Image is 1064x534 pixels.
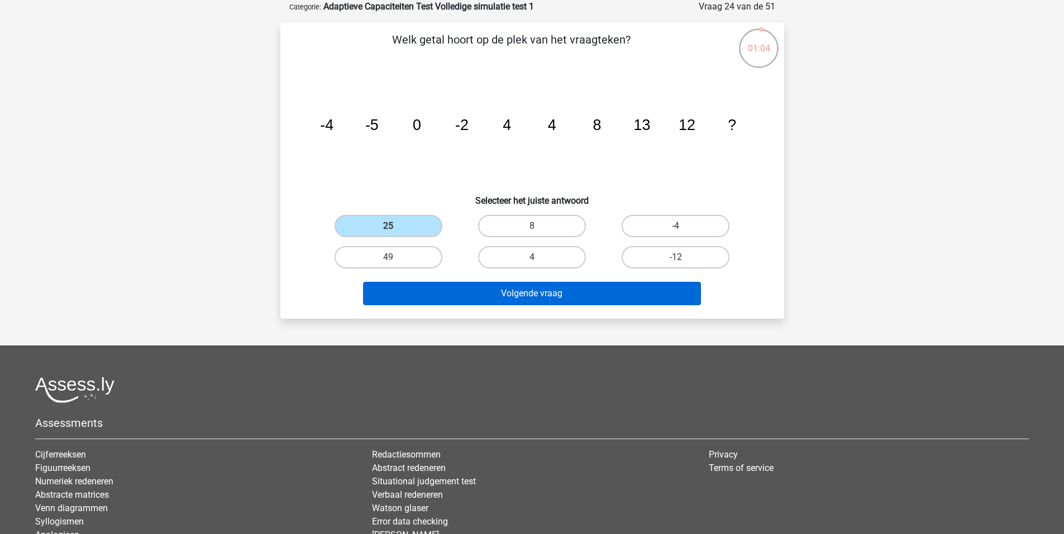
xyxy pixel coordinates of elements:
[633,117,650,133] tspan: 13
[35,449,86,460] a: Cijferreeksen
[35,416,1029,430] h5: Assessments
[478,246,586,268] label: 4
[363,282,701,305] button: Volgende vraag
[35,463,90,473] a: Figuurreeksen
[35,489,109,500] a: Abstracte matrices
[323,1,534,12] strong: Adaptieve Capaciteiten Test Volledige simulatie test 1
[709,463,774,473] a: Terms of service
[298,186,766,206] h6: Selecteer het juiste antwoord
[335,246,442,268] label: 49
[622,246,729,268] label: -12
[35,377,114,403] img: Assessly logo
[738,27,780,55] div: 01:04
[412,117,421,133] tspan: 0
[372,489,443,500] a: Verbaal redeneren
[372,449,441,460] a: Redactiesommen
[593,117,601,133] tspan: 8
[35,516,84,527] a: Syllogismen
[372,516,448,527] a: Error data checking
[372,463,446,473] a: Abstract redeneren
[298,31,724,65] p: Welk getal hoort op de plek van het vraagteken?
[372,503,428,513] a: Watson glaser
[335,215,442,237] label: 25
[478,215,586,237] label: 8
[35,503,108,513] a: Venn diagrammen
[289,3,321,11] small: Categorie:
[35,476,113,487] a: Numeriek redeneren
[709,449,738,460] a: Privacy
[455,117,469,133] tspan: -2
[320,117,333,133] tspan: -4
[547,117,556,133] tspan: 4
[503,117,511,133] tspan: 4
[728,117,736,133] tspan: ?
[679,117,695,133] tspan: 12
[365,117,378,133] tspan: -5
[372,476,476,487] a: Situational judgement test
[622,215,729,237] label: -4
